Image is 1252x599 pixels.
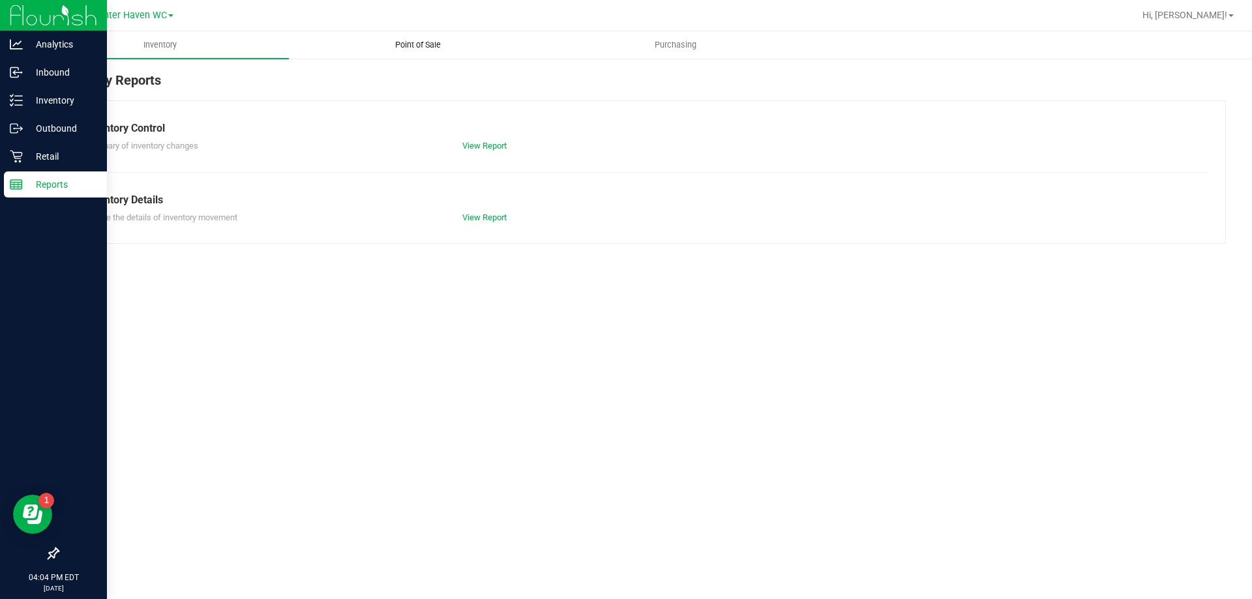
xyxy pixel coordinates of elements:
inline-svg: Retail [10,150,23,163]
p: [DATE] [6,583,101,593]
a: View Report [462,141,507,151]
inline-svg: Outbound [10,122,23,135]
span: Summary of inventory changes [84,141,198,151]
div: Inventory Control [84,121,1199,136]
iframe: Resource center unread badge [38,493,54,508]
p: Retail [23,149,101,164]
inline-svg: Inbound [10,66,23,79]
div: Inventory Details [84,192,1199,208]
p: Outbound [23,121,101,136]
inline-svg: Analytics [10,38,23,51]
a: Purchasing [546,31,804,59]
p: Inbound [23,65,101,80]
span: Explore the details of inventory movement [84,212,237,222]
p: Reports [23,177,101,192]
p: Inventory [23,93,101,108]
a: Inventory [31,31,289,59]
div: Inventory Reports [57,70,1226,100]
a: View Report [462,212,507,222]
span: Hi, [PERSON_NAME]! [1142,10,1227,20]
span: Inventory [126,39,194,51]
span: Point of Sale [378,39,458,51]
p: 04:04 PM EDT [6,572,101,583]
inline-svg: Inventory [10,94,23,107]
span: Winter Haven WC [93,10,167,21]
p: Analytics [23,37,101,52]
a: Point of Sale [289,31,546,59]
iframe: Resource center [13,495,52,534]
inline-svg: Reports [10,178,23,191]
span: Purchasing [637,39,714,51]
